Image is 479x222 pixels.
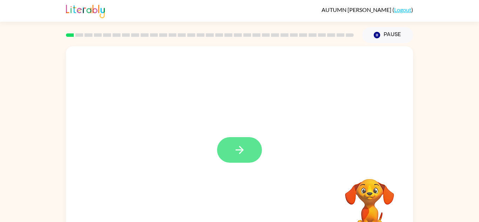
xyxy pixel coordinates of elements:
[394,6,411,13] a: Logout
[362,27,413,43] button: Pause
[66,3,105,18] img: Literably
[322,6,413,13] div: ( )
[322,6,392,13] span: AUTUMN [PERSON_NAME]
